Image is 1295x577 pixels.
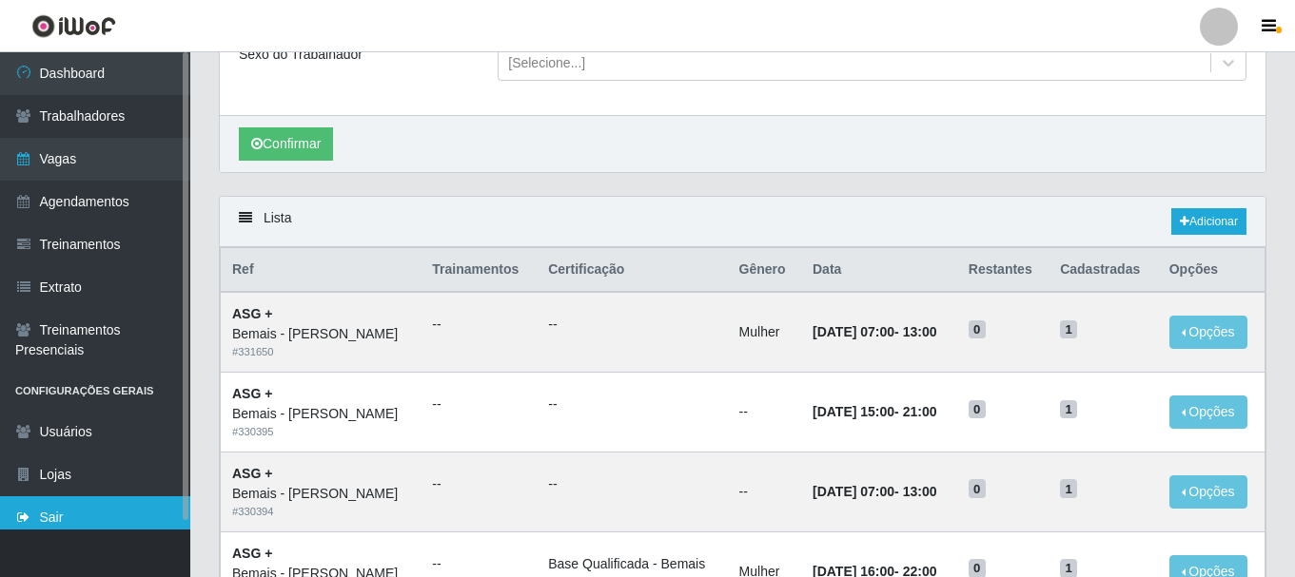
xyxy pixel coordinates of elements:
td: -- [728,373,801,452]
div: # 330394 [232,504,409,520]
strong: ASG + [232,386,272,401]
span: 0 [969,479,986,498]
div: # 330395 [232,424,409,440]
strong: ASG + [232,546,272,561]
time: 13:00 [903,484,937,499]
th: Gênero [728,248,801,293]
button: Opções [1169,395,1247,429]
span: 1 [1060,320,1077,339]
strong: ASG + [232,306,272,321]
ul: -- [432,394,525,414]
strong: - [813,404,936,419]
th: Trainamentos [421,248,537,293]
ul: -- [432,315,525,335]
time: [DATE] 15:00 [813,404,894,419]
time: [DATE] 07:00 [813,324,894,339]
div: Bemais - [PERSON_NAME] [232,484,409,504]
th: Certificação [537,248,727,293]
ul: -- [432,474,525,494]
time: [DATE] 07:00 [813,484,894,499]
th: Opções [1158,248,1266,293]
span: 0 [969,400,986,419]
img: CoreUI Logo [31,14,116,38]
li: Base Qualificada - Bemais [548,554,716,574]
span: 1 [1060,479,1077,498]
button: Opções [1169,316,1247,349]
button: Opções [1169,475,1247,509]
th: Restantes [957,248,1049,293]
div: Bemais - [PERSON_NAME] [232,324,409,344]
div: Lista [220,197,1266,247]
label: Sexo do Trabalhador [239,45,363,65]
div: [Selecione...] [508,53,585,73]
a: Adicionar [1171,208,1246,235]
strong: - [813,484,936,499]
time: 21:00 [903,404,937,419]
time: 13:00 [903,324,937,339]
td: -- [728,452,801,531]
strong: ASG + [232,466,272,481]
th: Ref [221,248,422,293]
span: 0 [969,320,986,339]
span: 1 [1060,400,1077,419]
ul: -- [432,554,525,574]
td: Mulher [728,292,801,372]
strong: - [813,324,936,339]
ul: -- [548,315,716,335]
th: Cadastradas [1049,248,1158,293]
button: Confirmar [239,127,333,161]
ul: -- [548,394,716,414]
th: Data [801,248,957,293]
div: Bemais - [PERSON_NAME] [232,404,409,424]
ul: -- [548,474,716,494]
div: # 331650 [232,344,409,360]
